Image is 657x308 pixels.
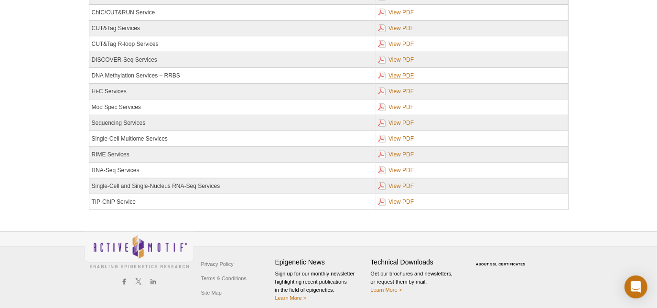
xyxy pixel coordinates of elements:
a: View PDF [378,181,414,191]
a: View PDF [378,165,414,176]
a: View PDF [378,133,414,144]
a: Terms & Conditions [199,271,249,286]
td: RNA-Seq Services [89,163,376,178]
a: View PDF [378,86,414,97]
td: Hi-C Services [89,84,376,99]
a: View PDF [378,70,414,81]
td: Single-Cell Multiome Services [89,131,376,147]
div: Open Intercom Messenger [625,275,647,298]
td: ChIC/CUT&RUN Service [89,5,376,21]
td: RIME Services [89,147,376,163]
a: View PDF [378,39,414,49]
a: Privacy Policy [199,257,236,271]
a: View PDF [378,7,414,18]
p: Sign up for our monthly newsletter highlighting recent publications in the field of epigenetics. [275,270,366,302]
td: DNA Methylation Services – RRBS [89,68,376,84]
a: View PDF [378,102,414,112]
a: View PDF [378,197,414,207]
td: DISCOVER-Seq Services [89,52,376,68]
table: Click to Verify - This site chose Symantec SSL for secure e-commerce and confidential communicati... [466,249,538,270]
a: View PDF [378,23,414,33]
p: Get our brochures and newsletters, or request them by mail. [371,270,462,294]
a: Learn More > [371,287,402,293]
a: View PDF [378,149,414,160]
h4: Technical Downloads [371,258,462,266]
td: TIP-ChIP Service [89,194,376,209]
a: View PDF [378,118,414,128]
td: CUT&Tag Services [89,21,376,36]
td: CUT&Tag R-loop Services [89,36,376,52]
td: Sequencing Services [89,115,376,131]
td: Mod Spec Services [89,99,376,115]
h4: Epigenetic News [275,258,366,266]
a: Learn More > [275,295,307,301]
a: ABOUT SSL CERTIFICATES [476,263,526,266]
a: Site Map [199,286,224,300]
img: Active Motif, [84,232,194,271]
td: Single-Cell and Single-Nucleus RNA-Seq Services [89,178,376,194]
a: View PDF [378,55,414,65]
